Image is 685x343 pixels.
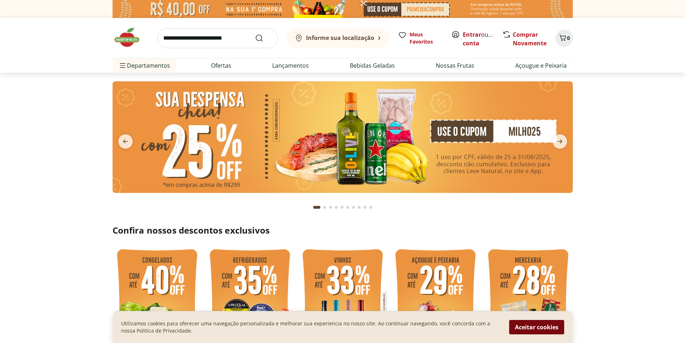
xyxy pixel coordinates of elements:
a: Bebidas Geladas [350,61,395,70]
button: Aceitar cookies [509,320,564,334]
a: Comprar Novamente [513,31,547,47]
button: Go to page 9 from fs-carousel [362,199,368,216]
span: ou [463,30,495,48]
button: Current page from fs-carousel [312,199,322,216]
h2: Confira nossos descontos exclusivos [113,225,573,236]
button: next [547,134,573,149]
button: Go to page 6 from fs-carousel [345,199,351,216]
button: Go to page 7 from fs-carousel [351,199,356,216]
a: Ofertas [211,61,231,70]
img: cupom [113,81,573,193]
a: Meus Favoritos [398,31,443,45]
a: Lançamentos [272,61,309,70]
button: Go to page 10 from fs-carousel [368,199,374,216]
button: Informe sua localização [287,28,389,48]
a: Nossas Frutas [436,61,474,70]
button: Go to page 4 from fs-carousel [333,199,339,216]
button: Submit Search [255,34,272,42]
button: Go to page 2 from fs-carousel [322,199,328,216]
button: Go to page 3 from fs-carousel [328,199,333,216]
button: Go to page 8 from fs-carousel [356,199,362,216]
a: Criar conta [463,31,502,47]
button: Carrinho [556,30,573,47]
input: search [157,28,278,48]
img: Hortifruti [113,27,149,48]
button: previous [113,134,138,149]
a: Açougue e Peixaria [515,61,567,70]
button: Go to page 5 from fs-carousel [339,199,345,216]
p: Utilizamos cookies para oferecer uma navegação personalizada e melhorar sua experiencia no nosso ... [121,320,501,334]
span: 0 [567,35,570,41]
button: Menu [118,57,127,74]
span: Meus Favoritos [410,31,443,45]
b: Informe sua localização [306,34,374,42]
span: Departamentos [118,57,170,74]
a: Entrar [463,31,481,39]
